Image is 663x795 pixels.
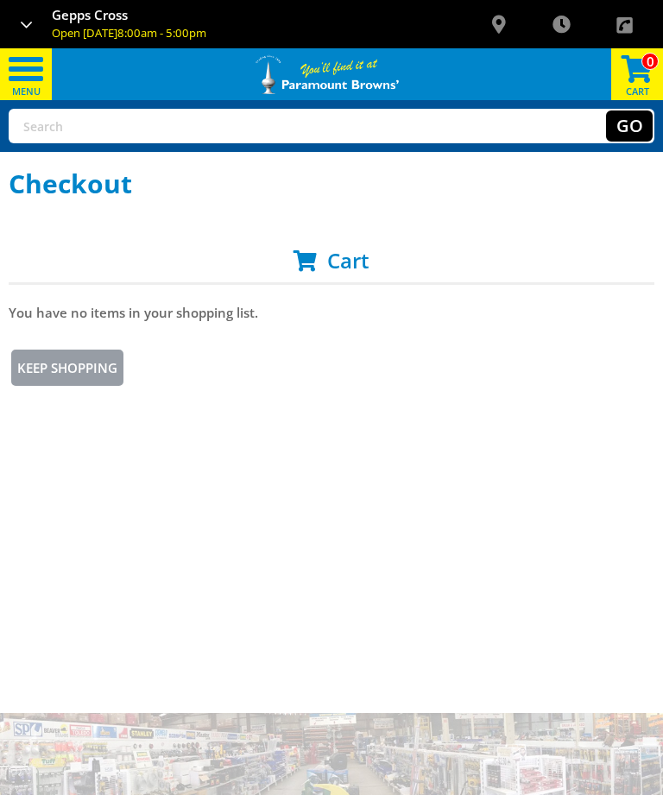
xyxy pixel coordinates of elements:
[10,110,442,142] input: Search
[611,48,663,100] div: Cart
[52,28,462,39] p: Open [DATE]
[9,347,126,388] a: Keep Shopping
[9,169,654,199] h1: Checkout
[52,9,462,22] p: Gepps Cross
[641,53,659,70] span: 0
[327,246,369,274] span: Cart
[255,54,401,95] img: Paramount Browns'
[606,110,653,142] button: Go
[117,25,206,41] span: 8:00am - 5:00pm
[9,302,654,323] p: You have no items in your shopping list.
